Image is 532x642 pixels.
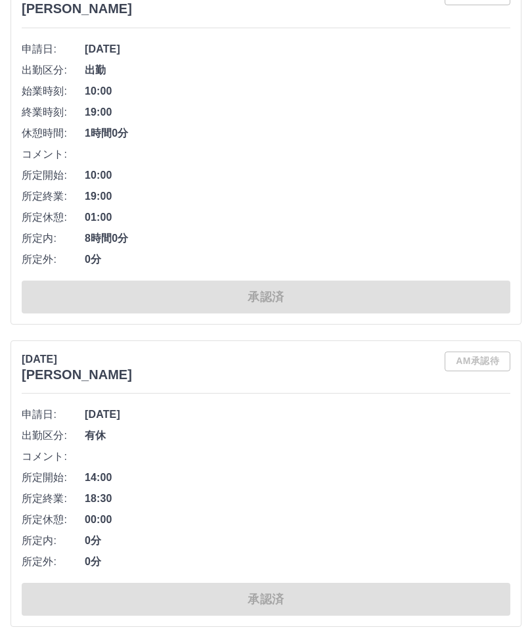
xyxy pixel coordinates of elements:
[22,62,85,78] span: 出勤区分:
[85,104,510,120] span: 19:00
[22,512,85,528] span: 所定休憩:
[22,407,85,423] span: 申請日:
[22,126,85,141] span: 休憩時間:
[22,252,85,267] span: 所定外:
[85,407,510,423] span: [DATE]
[22,491,85,507] span: 所定終業:
[22,231,85,246] span: 所定内:
[85,533,510,549] span: 0分
[85,470,510,486] span: 14:00
[85,252,510,267] span: 0分
[22,1,132,16] h3: [PERSON_NAME]
[85,189,510,204] span: 19:00
[22,533,85,549] span: 所定内:
[85,231,510,246] span: 8時間0分
[22,449,85,465] span: コメント:
[22,83,85,99] span: 始業時刻:
[22,41,85,57] span: 申請日:
[85,41,510,57] span: [DATE]
[22,210,85,225] span: 所定休憩:
[22,367,132,382] h3: [PERSON_NAME]
[85,512,510,528] span: 00:00
[22,428,85,444] span: 出勤区分:
[85,168,510,183] span: 10:00
[22,470,85,486] span: 所定開始:
[22,554,85,570] span: 所定外:
[22,168,85,183] span: 所定開始:
[22,352,132,367] p: [DATE]
[22,104,85,120] span: 終業時刻:
[85,62,510,78] span: 出勤
[22,147,85,162] span: コメント:
[85,428,510,444] span: 有休
[85,126,510,141] span: 1時間0分
[85,210,510,225] span: 01:00
[85,554,510,570] span: 0分
[85,491,510,507] span: 18:30
[85,83,510,99] span: 10:00
[22,189,85,204] span: 所定終業:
